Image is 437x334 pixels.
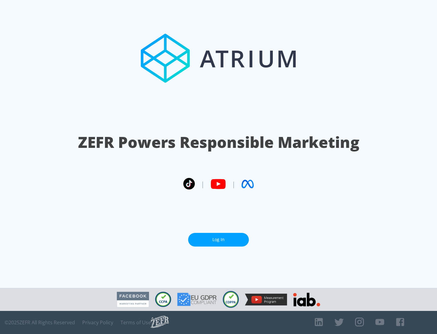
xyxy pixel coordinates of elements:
a: Terms of Use [120,319,151,325]
a: Log In [188,233,249,247]
img: COPPA Compliant [223,291,239,308]
img: GDPR Compliant [177,293,217,306]
span: | [201,179,205,189]
a: Privacy Policy [82,319,113,325]
span: | [232,179,235,189]
img: Facebook Marketing Partner [117,292,149,307]
h1: ZEFR Powers Responsible Marketing [78,132,359,153]
span: © 2025 ZEFR All Rights Reserved [5,319,75,325]
img: IAB [293,293,320,306]
img: YouTube Measurement Program [245,294,287,305]
img: CCPA Compliant [155,292,171,307]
